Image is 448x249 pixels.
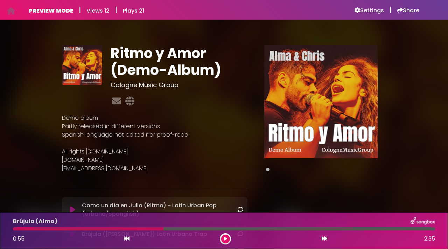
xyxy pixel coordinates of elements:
[62,122,247,131] p: Partly released in different versions
[111,45,248,78] h1: Ritmo y Amor (Demo-Album)
[82,201,238,218] p: Como un día en Julio (Ritmo) - Latin Urban Pop (Urbano/Spanglish)
[62,45,102,85] img: xd7ynZyMQAWXDyEuKIyG
[13,217,57,226] p: Brújula (Alma)
[264,45,378,158] img: Main Media
[62,156,247,164] p: [DOMAIN_NAME]
[355,7,384,14] a: Settings
[29,7,73,14] h6: PREVIEW MODE
[86,7,110,14] h6: Views 12
[111,81,248,89] h3: Cologne Music Group
[79,6,81,14] h5: |
[411,217,435,226] img: songbox-logo-white.png
[424,235,435,243] span: 2:35
[397,7,419,14] a: Share
[115,6,117,14] h5: |
[62,147,247,156] p: All rights [DOMAIN_NAME]
[390,6,392,14] h5: |
[62,114,247,122] p: Demo album
[123,7,144,14] h6: Plays 21
[13,235,24,243] span: 0:55
[62,131,247,139] p: Spanish language not edited nor proof-read
[62,164,247,173] p: [EMAIL_ADDRESS][DOMAIN_NAME]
